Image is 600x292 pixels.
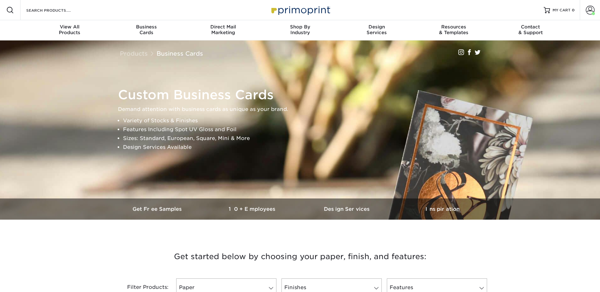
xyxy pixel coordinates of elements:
[118,105,488,114] p: Demand attention with business cards as unique as your brand.
[31,24,108,30] span: View All
[118,87,488,102] h1: Custom Business Cards
[269,3,332,17] img: Primoprint
[262,24,338,30] span: Shop By
[415,24,492,35] div: & Templates
[31,24,108,35] div: Products
[115,242,485,271] h3: Get started below by choosing your paper, finish, and features:
[205,206,300,212] h3: 10+ Employees
[553,8,571,13] span: MY CART
[108,24,185,35] div: Cards
[492,24,569,35] div: & Support
[110,206,205,212] h3: Get Free Samples
[108,24,185,30] span: Business
[262,24,338,35] div: Industry
[157,50,203,57] a: Business Cards
[415,20,492,40] a: Resources& Templates
[395,206,490,212] h3: Inspiration
[338,20,415,40] a: DesignServices
[185,24,262,30] span: Direct Mail
[205,198,300,220] a: 10+ Employees
[123,143,488,152] li: Design Services Available
[572,8,575,12] span: 0
[110,198,205,220] a: Get Free Samples
[108,20,185,40] a: BusinessCards
[185,24,262,35] div: Marketing
[338,24,415,30] span: Design
[123,116,488,125] li: Variety of Stocks & Finishes
[120,50,148,57] a: Products
[31,20,108,40] a: View AllProducts
[26,6,87,14] input: SEARCH PRODUCTS.....
[492,24,569,30] span: Contact
[492,20,569,40] a: Contact& Support
[123,125,488,134] li: Features Including Spot UV Gloss and Foil
[415,24,492,30] span: Resources
[338,24,415,35] div: Services
[395,198,490,220] a: Inspiration
[300,206,395,212] h3: Design Services
[185,20,262,40] a: Direct MailMarketing
[262,20,338,40] a: Shop ByIndustry
[123,134,488,143] li: Sizes: Standard, European, Square, Mini & More
[300,198,395,220] a: Design Services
